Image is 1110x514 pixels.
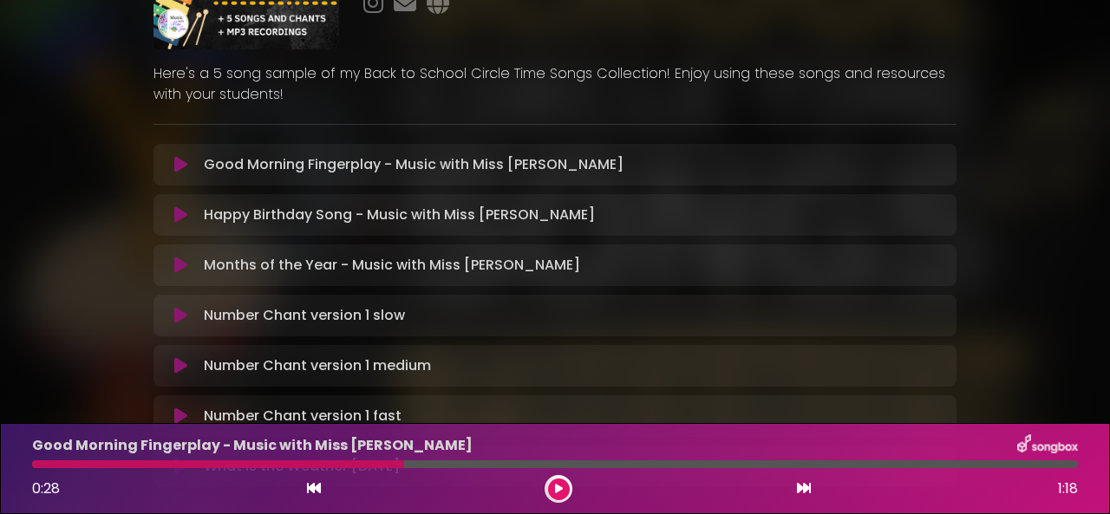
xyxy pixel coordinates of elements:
[153,63,957,105] p: Here's a 5 song sample of my Back to School Circle Time Songs Collection! Enjoy using these songs...
[32,478,60,498] span: 0:28
[204,205,595,225] p: Happy Birthday Song - Music with Miss [PERSON_NAME]
[204,255,580,276] p: Months of the Year - Music with Miss [PERSON_NAME]
[204,305,405,326] p: Number Chant version 1 slow
[32,435,473,456] p: Good Morning Fingerplay - Music with Miss [PERSON_NAME]
[1058,478,1078,499] span: 1:18
[204,406,402,426] p: Number Chant version 1 fast
[204,355,431,376] p: Number Chant version 1 medium
[204,154,624,175] p: Good Morning Fingerplay - Music with Miss [PERSON_NAME]
[1017,434,1078,457] img: songbox-logo-white.png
